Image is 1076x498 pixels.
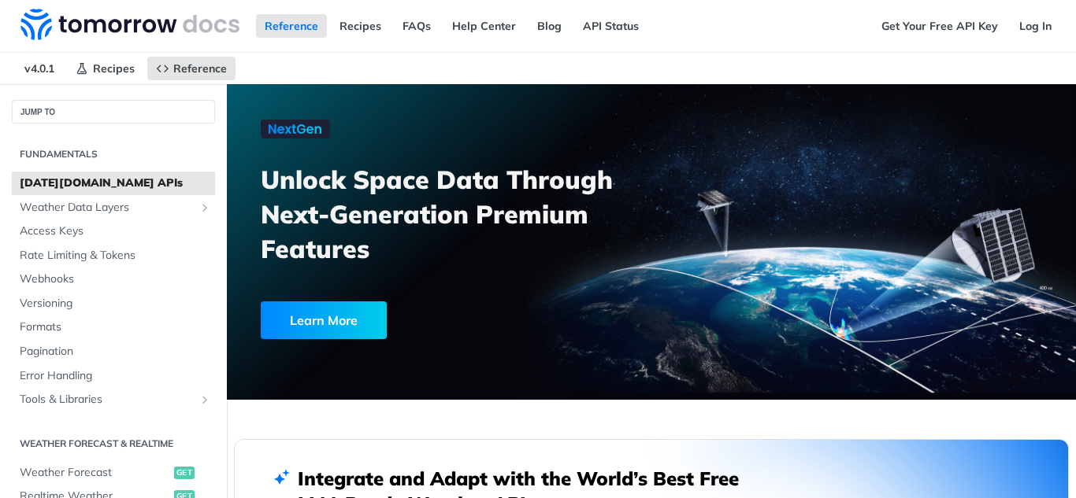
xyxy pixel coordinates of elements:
a: FAQs [394,14,440,38]
a: Rate Limiting & Tokens [12,244,215,267]
button: Show subpages for Weather Data Layers [199,201,211,214]
span: Versioning [20,296,211,312]
a: Weather Forecastget [12,461,215,485]
h3: Unlock Space Data Through Next-Generation Premium Features [261,162,669,266]
h2: Fundamentals [12,147,215,161]
a: Get Your Free API Key [873,14,1007,38]
a: Error Handling [12,364,215,388]
a: Formats [12,315,215,339]
span: Tools & Libraries [20,392,195,408]
a: Versioning [12,292,215,315]
a: Blog [529,14,570,38]
span: [DATE][DOMAIN_NAME] APIs [20,175,211,191]
a: [DATE][DOMAIN_NAME] APIs [12,172,215,195]
a: Log In [1011,14,1060,38]
a: Reference [147,57,236,80]
img: Tomorrow.io Weather API Docs [20,9,239,40]
div: Learn More [261,301,387,339]
span: Recipes [93,61,135,76]
span: Rate Limiting & Tokens [20,248,211,264]
span: Error Handling [20,368,211,384]
a: Recipes [67,57,143,80]
a: API Status [574,14,647,38]
span: Weather Data Layers [20,200,195,216]
a: Webhooks [12,267,215,291]
a: Tools & LibrariesShow subpages for Tools & Libraries [12,388,215,411]
span: Webhooks [20,271,211,287]
span: Weather Forecast [20,465,170,481]
a: Learn More [261,301,587,339]
span: Access Keys [20,223,211,239]
a: Reference [256,14,327,38]
a: Access Keys [12,219,215,243]
span: get [174,467,195,479]
a: Recipes [331,14,390,38]
h2: Weather Forecast & realtime [12,437,215,451]
span: Pagination [20,344,211,360]
img: NextGen [261,120,330,138]
span: Reference [173,61,227,76]
button: Show subpages for Tools & Libraries [199,393,211,406]
button: JUMP TO [12,100,215,124]
a: Weather Data LayersShow subpages for Weather Data Layers [12,196,215,219]
a: Pagination [12,340,215,363]
span: Formats [20,319,211,335]
span: v4.0.1 [16,57,63,80]
a: Help Center [443,14,525,38]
